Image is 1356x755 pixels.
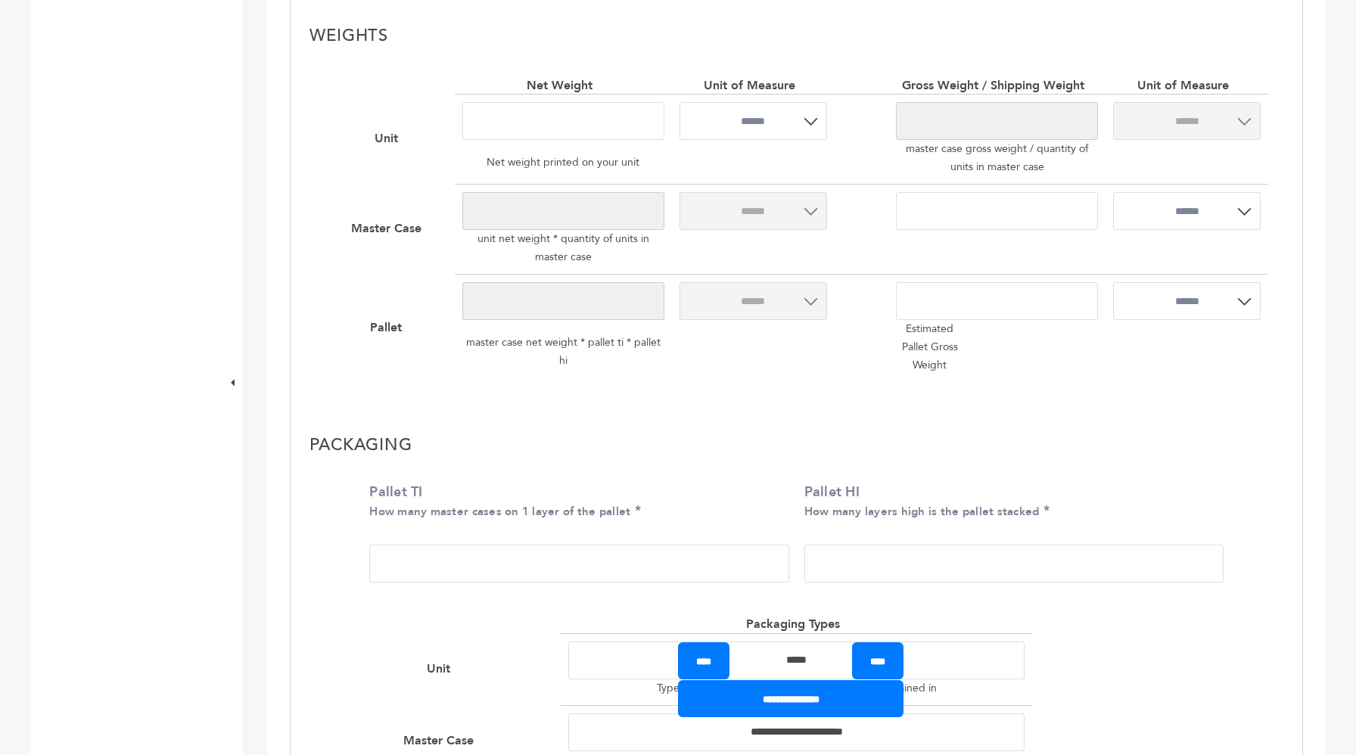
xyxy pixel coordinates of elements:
p: Type of packaging one unit of your product is contained in [568,679,1025,698]
h2: Weights [309,26,1283,54]
small: How many layers high is the pallet stacked [804,504,1040,519]
div: Pallet [370,319,409,336]
p: Net weight printed on your unit [462,149,664,176]
label: Pallet TI [369,483,781,520]
div: Unit of Measure [704,77,803,94]
div: Gross Weight / Shipping Weight [902,77,1092,94]
div: Unit [427,660,458,677]
div: Master Case [403,732,481,749]
div: Packaging Types [746,616,847,632]
h2: Packaging [309,435,1283,464]
label: Pallet HI [804,483,1216,520]
p: unit net weight * quantity of units in master case [462,230,664,266]
div: Master Case [351,220,429,237]
p: master case net weight * pallet ti * pallet hi [462,329,664,374]
p: master case gross weight / quantity of units in master case [896,140,1098,176]
div: Unit of Measure [1137,77,1236,94]
div: Unit [375,130,406,147]
p: Estimated Pallet Gross Weight [896,320,963,374]
small: How many master cases on 1 layer of the pallet [369,504,630,519]
div: Net Weight [527,77,600,94]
